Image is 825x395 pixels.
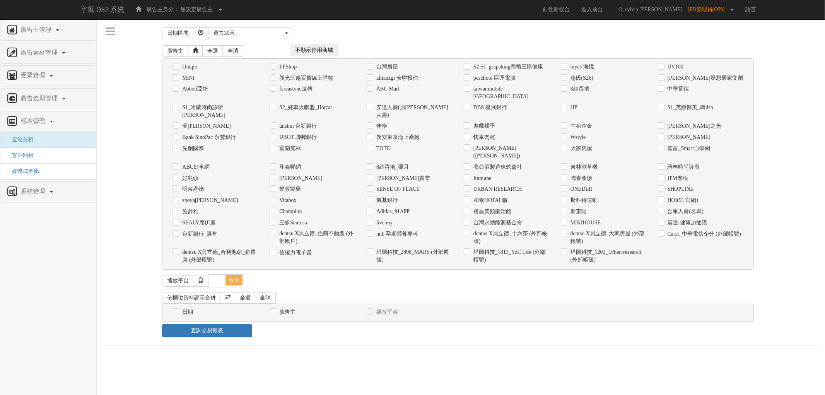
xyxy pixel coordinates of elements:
[147,7,179,12] span: 廣告主身分：
[180,308,193,316] label: 日期
[180,185,204,193] label: 明台產物
[6,47,90,59] a: 廣告素材管理
[374,174,430,182] label: [PERSON_NAME]實業
[277,85,313,93] label: fareastone遠傳
[255,292,276,304] a: 全消
[277,74,333,82] label: 新光三越百貨線上購物
[666,230,741,238] label: Carat_中華電信企分 (外部帳號)
[19,72,49,79] span: 受眾管理
[374,145,391,152] label: TOTO
[6,24,90,36] a: 廣告主管理
[180,122,231,130] label: 美[PERSON_NAME]
[471,230,549,245] label: dentsu X貝立德_十六茶 (外部帳號)
[471,197,507,204] label: 和泰HOTAI 購
[374,219,393,227] label: livebuy
[277,185,301,193] label: 樂敦製藥
[666,145,710,152] label: 智富_Smart自學網
[471,104,507,111] label: DBS 星展銀行
[277,133,317,141] label: UBOT 聯邦銀行
[180,85,208,93] label: Abbott亞培
[666,122,721,130] label: [PERSON_NAME]之光
[208,27,293,39] button: 過去30天
[666,174,688,182] label: JPM摩根
[471,85,549,101] label: taiwanmobile [GEOGRAPHIC_DATA]
[374,133,420,141] label: 新安東京海上產險
[235,292,256,304] a: 全選
[471,174,492,182] label: Immune
[471,144,549,160] label: [PERSON_NAME]([PERSON_NAME])
[19,49,61,56] span: 廣告素材管理
[19,118,49,124] span: 報表管理
[213,29,284,37] div: 過去30天
[19,95,61,101] span: 廣告走期管理
[277,174,322,182] label: [PERSON_NAME]
[569,63,594,71] label: hiyes 海悅
[180,163,210,171] label: ABC好車網
[471,122,495,130] label: 遊戲橘子
[277,145,301,152] label: 富蘭克林
[374,85,400,93] label: ABC Mart
[225,275,243,286] span: 收合
[277,308,295,316] label: 廣告主
[6,186,90,198] a: 系統管理
[666,74,743,82] label: [PERSON_NAME]發想居家文創
[180,174,198,182] label: 好兆頭
[666,104,713,111] label: S1_英爵醫美_轉dsp
[471,63,543,71] label: S2 S1_grapeking葡萄王購健康
[19,188,49,195] span: 系統管理
[569,197,598,204] label: 斯科特運動
[277,63,297,71] label: EFShop
[277,249,312,256] label: 佐羅力電子書
[374,104,452,119] label: 安達人壽(原[PERSON_NAME]人壽)
[6,92,90,105] a: 廣告走期管理
[666,85,689,93] label: 中華電信
[374,185,420,193] label: SENSE ОF PLACE
[180,219,215,227] label: SEALY席伊麗
[6,152,34,158] a: 客戶回補
[277,219,307,227] label: 三多Sentosa
[666,63,683,71] label: UV100
[180,230,217,238] label: 台新銀行_邁肯
[290,44,338,56] span: 不顯示停用商城
[666,219,707,227] label: 震達-健康加油讚
[471,133,495,141] label: 快車肉乾
[569,230,646,245] label: dentsu X貝立德_大家房屋 (外部帳號)
[6,137,34,142] a: 全站分析
[277,197,296,204] label: Vitabox
[180,133,236,141] label: Bank SinoPac 永豐銀行
[277,163,301,171] label: 和泰聯網
[180,104,258,119] label: S1_米蘭時尚診所[PERSON_NAME]
[569,185,593,193] label: ONEDER
[374,230,418,238] label: nnb 孕期營養專科
[666,185,694,193] label: SHOPLINE
[202,45,223,57] a: 全選
[180,197,238,204] label: snova[PERSON_NAME]
[569,219,601,227] label: MIKIHOUSE
[471,163,522,171] label: 養命酒製造株式會社
[569,122,592,130] label: 中租企金
[180,248,258,264] label: dentsu X貝立德_合利他命_必胃康 (外部帳號)
[688,7,729,12] span: [FB管理員(OP)]
[6,70,90,82] a: 受眾管理
[374,63,398,71] label: 台灣房屋
[222,45,243,57] a: 全消
[569,74,593,82] label: 惠氏(S26)
[374,248,452,264] label: 塔圖科技_2808_MARS (外部帳號)
[569,85,589,93] label: 8結蛋捲
[666,163,700,171] label: 雅丰時尚診所
[374,308,398,316] label: 播放平台
[19,26,55,33] span: 廣告主管理
[374,122,387,130] label: 佳格
[569,104,577,111] label: HP
[471,219,522,227] label: 台灣永續能源基金會
[471,248,549,264] label: 塔圖科技_1813_YoC Life (外部帳號)
[277,230,355,245] label: dentsu X貝立德_住商不動產 (外部帳戶)
[569,133,586,141] label: Wstyle
[277,122,317,130] label: taishin 台新銀行
[666,133,711,141] label: [PERSON_NAME]
[569,208,587,215] label: 新東陽
[374,163,409,171] label: 8結蛋捲_彌月
[569,145,592,152] label: 大家房屋
[471,185,522,193] label: URBAN RESEARCH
